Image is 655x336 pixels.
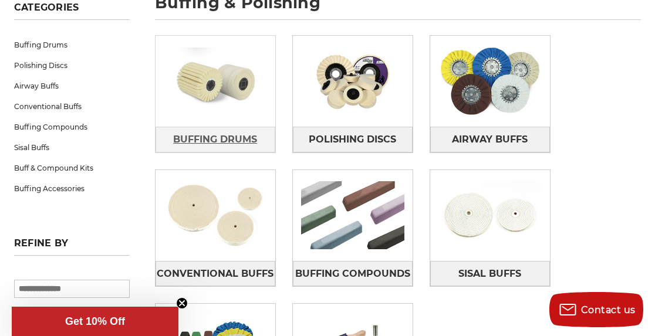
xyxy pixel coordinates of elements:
a: Buffing Drums [14,35,130,55]
a: Polishing Discs [293,127,413,152]
a: Polishing Discs [14,55,130,76]
a: Conventional Buffs [156,261,275,286]
img: Airway Buffs [430,39,550,124]
a: Sisal Buffs [430,261,550,286]
span: Sisal Buffs [458,264,521,284]
span: Buffing Compounds [295,264,410,284]
img: Buffing Drums [156,39,275,124]
a: Buffing Compounds [293,261,413,286]
a: Buffing Compounds [14,117,130,137]
span: Airway Buffs [452,130,528,150]
img: Sisal Buffs [430,173,550,257]
span: Contact us [581,304,636,315]
img: Buffing Compounds [293,173,413,257]
a: Buffing Drums [156,127,275,152]
a: Buff & Compound Kits [14,158,130,178]
span: Get 10% Off [65,315,125,327]
a: Sisal Buffs [14,137,130,158]
h5: Refine by [14,237,130,256]
a: Conventional Buffs [14,96,130,117]
span: Polishing Discs [309,130,396,150]
div: Get 10% OffClose teaser [12,307,178,336]
span: Buffing Drums [173,130,257,150]
a: Airway Buffs [430,127,550,152]
span: Conventional Buffs [157,264,274,284]
a: Airway Buffs [14,76,130,96]
button: Close teaser [176,297,188,309]
a: Buffing Accessories [14,178,130,199]
h5: Categories [14,2,130,20]
button: Contact us [549,292,643,327]
img: Polishing Discs [293,39,413,124]
img: Conventional Buffs [156,173,275,257]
